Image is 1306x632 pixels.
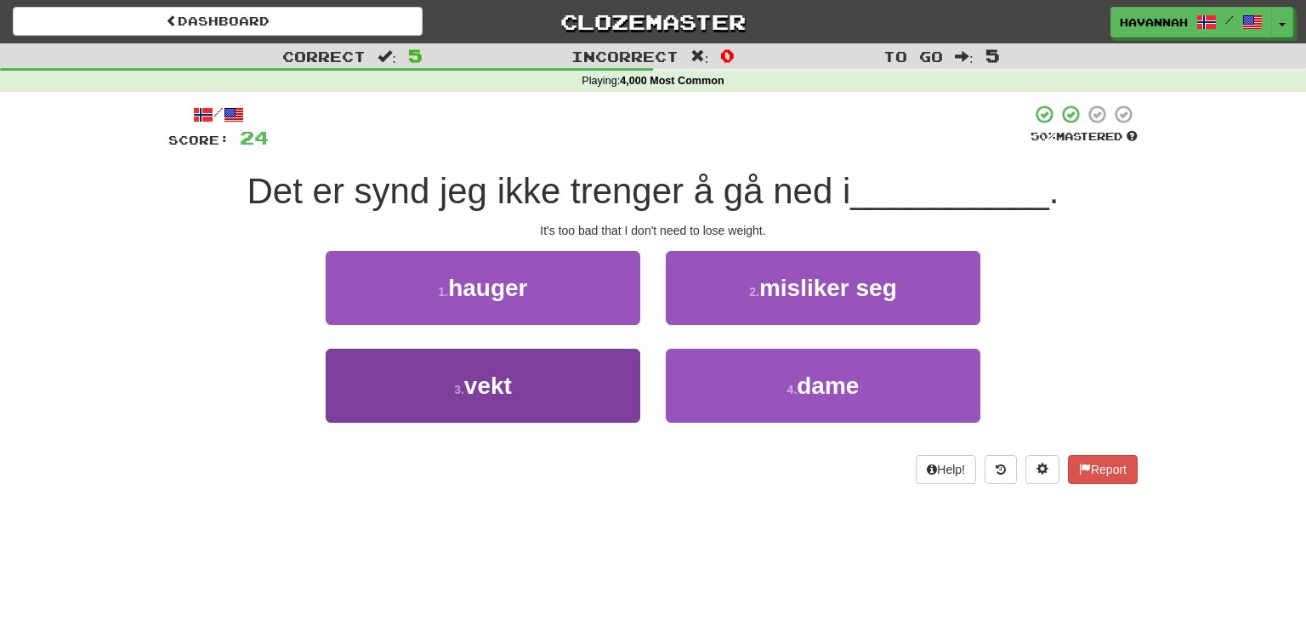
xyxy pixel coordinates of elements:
span: 0 [720,45,735,65]
button: 4.dame [666,349,980,423]
span: 5 [408,45,423,65]
span: Correct [282,48,366,65]
button: 3.vekt [326,349,640,423]
button: 2.misliker seg [666,251,980,325]
button: Help! [916,455,976,484]
span: misliker seg [759,275,897,301]
span: 5 [985,45,1000,65]
span: Det er synd jeg ikke trenger å gå ned i [247,171,851,211]
a: havannah / [1110,7,1272,37]
button: 1.hauger [326,251,640,325]
span: : [378,49,396,64]
small: 1 . [438,285,448,299]
small: 4 . [787,383,798,396]
strong: 4,000 Most Common [620,75,724,87]
span: Score: [168,133,230,147]
button: Round history (alt+y) [985,455,1017,484]
span: __________ [850,171,1049,211]
span: 24 [240,127,269,148]
span: vekt [464,373,512,399]
div: / [168,104,269,125]
a: Clozemaster [448,7,858,37]
div: Mastered [1031,129,1138,145]
a: Dashboard [13,7,423,36]
button: Report [1068,455,1138,484]
small: 3 . [454,383,464,396]
span: : [955,49,974,64]
span: hauger [448,275,527,301]
span: dame [797,373,859,399]
span: / [1225,14,1234,26]
div: It's too bad that I don't need to lose weight. [168,222,1138,239]
small: 2 . [749,285,759,299]
span: havannah [1120,14,1188,30]
span: To go [883,48,943,65]
span: . [1049,171,1059,211]
span: 50 % [1031,129,1056,143]
span: Incorrect [571,48,679,65]
span: : [690,49,709,64]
